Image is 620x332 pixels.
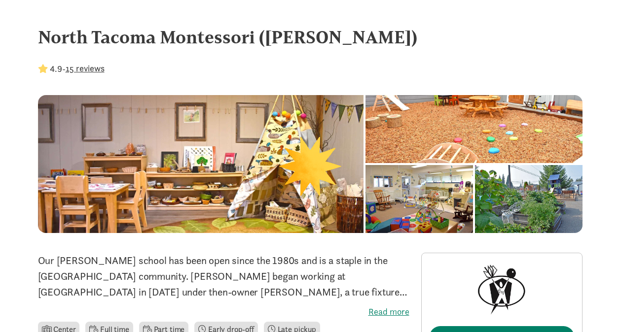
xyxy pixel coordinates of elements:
img: Provider logo [474,261,528,314]
p: Our [PERSON_NAME] school has been open since the 1980s and is a staple in the [GEOGRAPHIC_DATA] c... [38,253,409,300]
label: Read more [38,306,409,318]
div: - [38,62,105,75]
div: North Tacoma Montessori ([PERSON_NAME]) [38,24,583,50]
button: 15 reviews [66,62,105,75]
strong: 4.9 [50,63,62,74]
